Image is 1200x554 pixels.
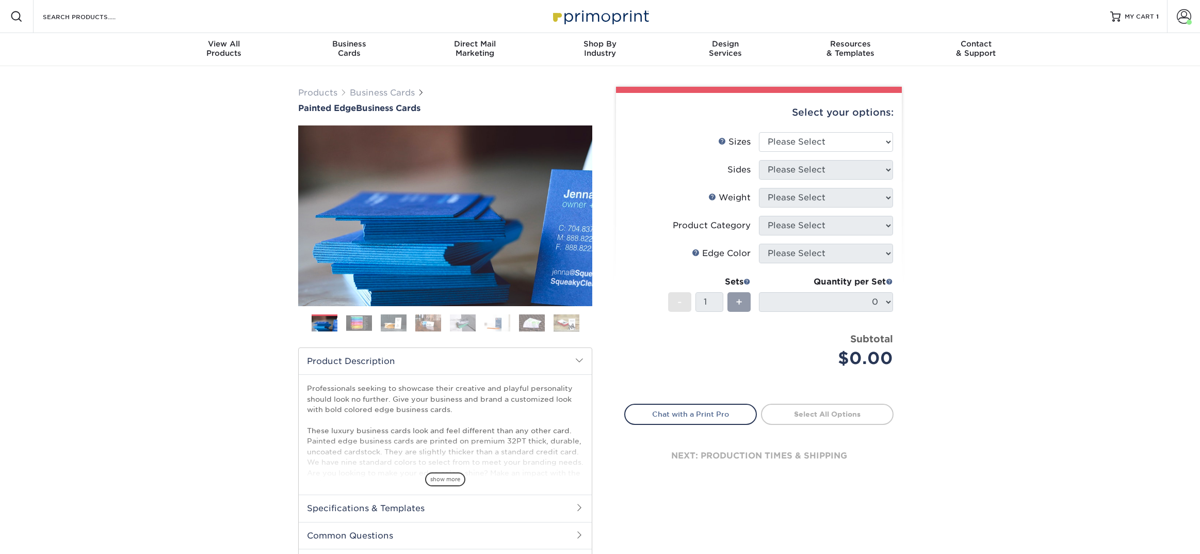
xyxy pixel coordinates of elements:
a: View AllProducts [161,33,287,66]
img: Primoprint [548,5,652,27]
a: Products [298,88,337,98]
div: Industry [538,39,663,58]
strong: Subtotal [850,333,893,344]
div: Product Category [673,219,751,232]
h2: Common Questions [299,522,592,549]
span: View All [161,39,287,49]
div: & Support [913,39,1039,58]
div: Select your options: [624,93,894,132]
h2: Product Description [299,348,592,374]
a: Shop ByIndustry [538,33,663,66]
h1: Business Cards [298,103,592,113]
span: show more [425,472,465,486]
span: Direct Mail [412,39,538,49]
img: Business Cards 08 [554,314,579,332]
div: Weight [708,192,751,204]
span: Shop By [538,39,663,49]
span: + [736,294,742,310]
div: Edge Color [692,247,751,260]
div: Products [161,39,287,58]
img: Business Cards 04 [415,314,441,332]
span: Painted Edge [298,103,356,113]
div: Sides [727,164,751,176]
img: Business Cards 07 [519,314,545,332]
a: DesignServices [662,33,788,66]
img: Business Cards 01 [312,311,337,337]
a: Select All Options [761,404,894,424]
div: & Templates [788,39,913,58]
div: $0.00 [767,346,893,371]
div: Sizes [718,136,751,148]
a: Resources& Templates [788,33,913,66]
span: Resources [788,39,913,49]
img: Business Cards 03 [381,314,407,332]
h2: Specifications & Templates [299,495,592,521]
a: Direct MailMarketing [412,33,538,66]
a: Painted EdgeBusiness Cards [298,103,592,113]
span: Design [662,39,788,49]
span: MY CART [1125,12,1154,21]
a: Contact& Support [913,33,1039,66]
span: Business [287,39,412,49]
a: Business Cards [350,88,415,98]
div: Marketing [412,39,538,58]
input: SEARCH PRODUCTS..... [42,10,142,23]
span: 1 [1156,13,1159,20]
a: BusinessCards [287,33,412,66]
div: next: production times & shipping [624,425,894,487]
span: Contact [913,39,1039,49]
div: Cards [287,39,412,58]
a: Chat with a Print Pro [624,404,757,424]
div: Sets [668,276,751,288]
div: Quantity per Set [759,276,893,288]
img: Business Cards 06 [484,314,510,332]
img: Painted Edge 01 [298,69,592,363]
img: Business Cards 02 [346,315,372,331]
div: Services [662,39,788,58]
img: Business Cards 05 [450,314,476,332]
span: - [677,294,682,310]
